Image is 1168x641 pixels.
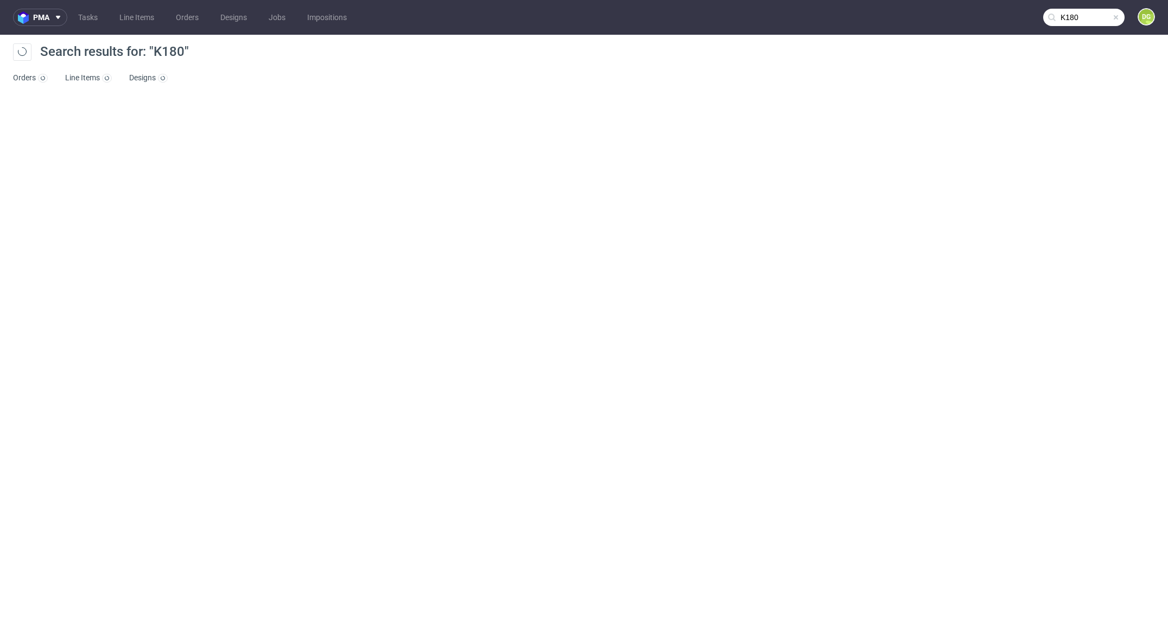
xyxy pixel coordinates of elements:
[13,69,48,87] a: Orders
[72,9,104,26] a: Tasks
[301,9,353,26] a: Impositions
[113,9,161,26] a: Line Items
[129,69,168,87] a: Designs
[214,9,253,26] a: Designs
[18,11,33,24] img: logo
[169,9,205,26] a: Orders
[1139,9,1154,24] figcaption: DG
[262,9,292,26] a: Jobs
[40,44,189,59] span: Search results for: "K180"
[65,69,112,87] a: Line Items
[13,9,67,26] button: pma
[33,14,49,21] span: pma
